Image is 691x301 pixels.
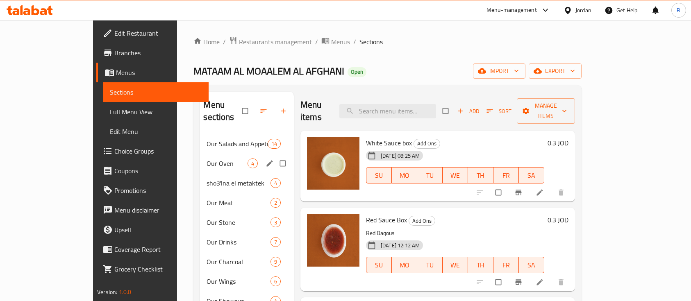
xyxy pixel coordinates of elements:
[307,214,359,267] img: Red Sauce Box
[200,173,294,193] div: sho3'lna el metaktek4
[200,213,294,232] div: Our Stone3
[366,228,544,238] p: Red Daqous
[421,170,439,181] span: TU
[271,179,280,187] span: 4
[377,152,423,160] span: [DATE] 08:25 AM
[509,273,529,291] button: Branch-specific-item
[497,259,516,271] span: FR
[271,199,280,207] span: 2
[110,127,202,136] span: Edit Menu
[119,287,132,297] span: 1.0.0
[493,257,519,273] button: FR
[200,272,294,291] div: Our Wings6
[200,134,294,154] div: Our Salads and Appetizers14
[271,219,280,226] span: 3
[203,99,242,123] h2: Menu sections
[519,257,544,273] button: SA
[239,37,312,47] span: Restaurants management
[491,185,508,200] span: Select to update
[443,167,468,183] button: WE
[96,240,209,259] a: Coverage Report
[366,257,392,273] button: SU
[395,170,414,181] span: MO
[443,257,468,273] button: WE
[207,158,247,168] span: Our Oven
[207,198,270,208] span: Our Meat
[529,63,582,79] button: export
[517,98,575,124] button: Manage items
[392,167,417,183] button: MO
[417,257,443,273] button: TU
[509,183,529,201] button: Branch-specific-item
[446,170,465,181] span: WE
[96,220,209,240] a: Upsell
[417,167,443,183] button: TU
[421,259,439,271] span: TU
[366,214,407,226] span: Red Sauce Box
[200,154,294,173] div: Our Oven4edit
[114,166,202,176] span: Coupons
[471,259,490,271] span: TH
[223,37,226,47] li: /
[96,43,209,63] a: Branches
[491,274,508,290] span: Select to update
[468,257,493,273] button: TH
[270,257,281,267] div: items
[268,140,280,148] span: 14
[96,181,209,200] a: Promotions
[270,237,281,247] div: items
[481,105,517,118] span: Sort items
[395,259,414,271] span: MO
[96,63,209,82] a: Menus
[207,257,270,267] span: Our Charcoal
[414,139,440,149] div: Add Ons
[193,36,581,47] nav: breadcrumb
[535,66,575,76] span: export
[193,62,344,80] span: MATAAM AL MOAALEM AL AFGHANI
[114,205,202,215] span: Menu disclaimer
[96,259,209,279] a: Grocery Checklist
[114,28,202,38] span: Edit Restaurant
[522,259,541,271] span: SA
[116,68,202,77] span: Menus
[274,102,294,120] button: Add section
[114,225,202,235] span: Upsell
[103,122,209,141] a: Edit Menu
[271,278,280,285] span: 6
[96,200,209,220] a: Menu disclaimer
[307,137,359,190] img: White Sauce box
[207,217,270,227] div: Our Stone
[497,170,516,181] span: FR
[114,146,202,156] span: Choice Groups
[455,105,481,118] button: Add
[519,167,544,183] button: SA
[207,276,270,286] span: Our Wings
[484,105,514,118] button: Sort
[321,36,350,47] a: Menus
[552,183,572,201] button: delete
[409,216,435,226] span: Add Ons
[229,36,312,47] a: Restaurants management
[370,170,389,181] span: SU
[536,188,546,197] a: Edit menu item
[455,105,481,118] span: Add item
[552,273,572,291] button: delete
[114,244,202,254] span: Coverage Report
[114,186,202,195] span: Promotions
[96,23,209,43] a: Edit Restaurant
[207,178,270,188] span: sho3'lna el metaktek
[110,107,202,117] span: Full Menu View
[96,161,209,181] a: Coupons
[300,99,330,123] h2: Menu items
[270,217,281,227] div: items
[248,160,257,167] span: 4
[237,103,255,119] span: Select all sections
[438,103,455,119] span: Select section
[457,106,479,116] span: Add
[207,237,270,247] span: Our Drinks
